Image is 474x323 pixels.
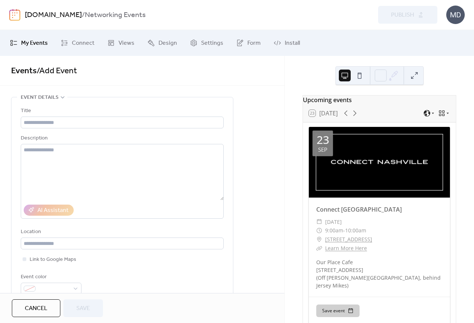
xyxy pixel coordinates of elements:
div: Our Place Cafe [STREET_ADDRESS] (Off [PERSON_NAME][GEOGRAPHIC_DATA], behind Jersey Mikes) [309,258,450,289]
span: Event details [21,93,59,102]
div: Location [21,228,222,236]
span: 9:00am [325,226,343,235]
a: Settings [184,33,229,53]
b: / [82,8,85,22]
span: Form [247,39,261,48]
a: [DOMAIN_NAME] [25,8,82,22]
div: 23 [317,134,329,145]
b: Networking Events [85,8,146,22]
span: Connect [72,39,94,48]
a: Form [231,33,266,53]
span: Cancel [25,304,47,313]
a: Events [11,63,37,79]
a: My Events [4,33,53,53]
span: Views [118,39,134,48]
a: Connect [GEOGRAPHIC_DATA] [316,205,402,213]
div: Sep [318,147,327,152]
span: [DATE] [325,218,342,226]
span: 10:00am [345,226,366,235]
button: Cancel [12,299,60,317]
a: Learn More Here [325,245,367,252]
div: Upcoming events [303,95,456,104]
span: / Add Event [37,63,77,79]
span: - [343,226,345,235]
div: ​ [316,218,322,226]
span: My Events [21,39,48,48]
img: logo [9,9,20,21]
span: Install [285,39,300,48]
a: [STREET_ADDRESS] [325,235,372,244]
div: ​ [316,244,322,253]
div: ​ [316,235,322,244]
a: Views [102,33,140,53]
button: Save event [316,305,360,317]
span: Design [158,39,177,48]
a: Design [142,33,183,53]
span: Settings [201,39,223,48]
div: Description [21,134,222,143]
a: Install [268,33,306,53]
div: Title [21,107,222,115]
a: Connect [55,33,100,53]
div: MD [446,6,465,24]
div: ​ [316,226,322,235]
div: Event color [21,273,80,282]
span: Link to Google Maps [30,255,76,264]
